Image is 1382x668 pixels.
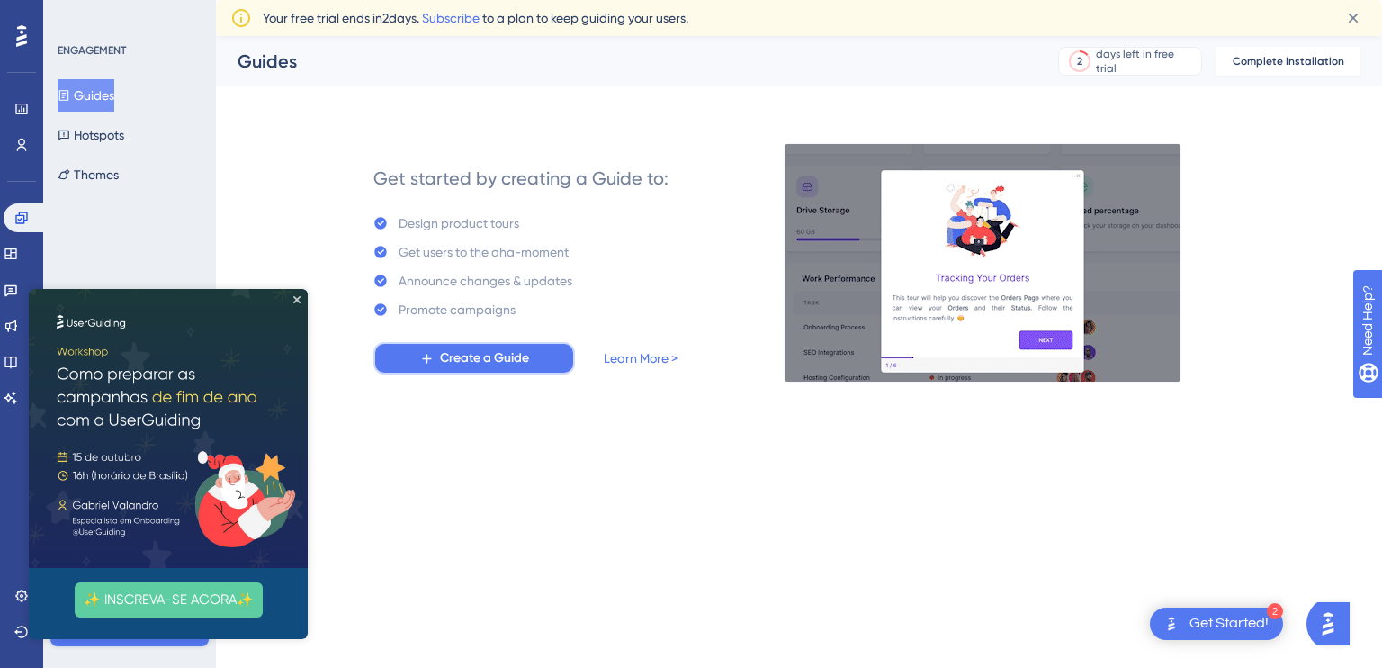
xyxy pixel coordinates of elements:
[1233,54,1344,68] span: Complete Installation
[265,7,272,14] div: Close Preview
[1189,614,1269,634] div: Get Started!
[399,241,569,263] div: Get users to the aha-moment
[263,7,688,29] span: Your free trial ends in 2 days. to a plan to keep guiding your users.
[373,166,669,191] div: Get started by creating a Guide to:
[604,348,678,369] a: Learn More >
[42,5,112,26] span: Need Help?
[399,299,516,320] div: Promote campaigns
[58,79,114,112] button: Guides
[399,212,519,234] div: Design product tours
[1267,603,1283,619] div: 2
[399,270,572,292] div: Announce changes & updates
[58,119,124,151] button: Hotspots
[1077,54,1082,68] div: 2
[58,43,126,58] div: ENGAGEMENT
[238,49,1013,74] div: Guides
[784,143,1181,383] img: 21a29cd0e06a8f1d91b8bced9f6e1c06.gif
[1216,47,1360,76] button: Complete Installation
[1306,597,1360,651] iframe: UserGuiding AI Assistant Launcher
[1161,613,1182,635] img: launcher-image-alternative-text
[46,293,234,329] button: ✨ INSCREVA-SE AGORA✨
[440,348,529,369] span: Create a Guide
[58,158,119,191] button: Themes
[422,11,480,25] a: Subscribe
[1096,47,1196,76] div: days left in free trial
[373,342,575,375] button: Create a Guide
[1150,608,1283,640] div: Open Get Started! checklist, remaining modules: 2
